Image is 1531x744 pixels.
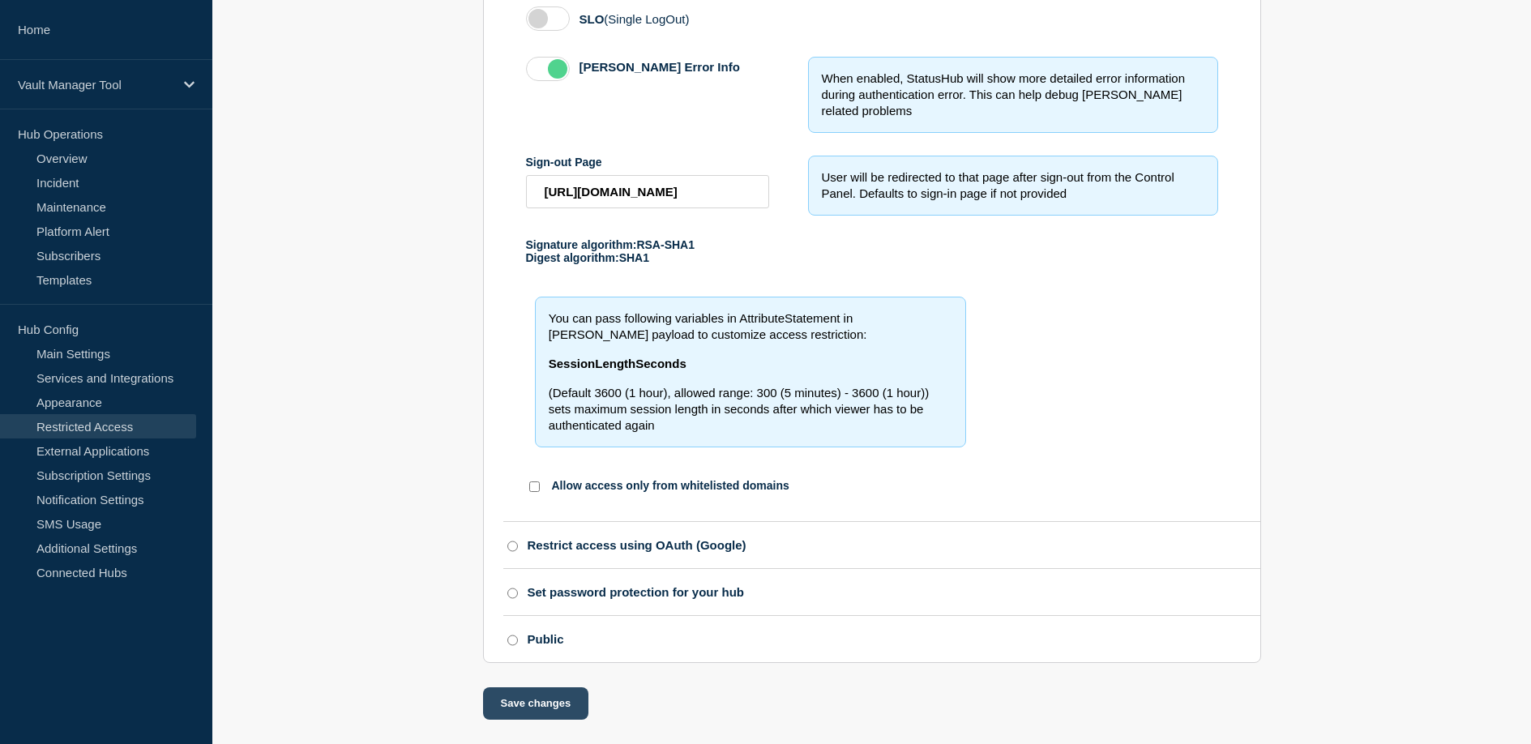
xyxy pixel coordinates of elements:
[528,632,564,646] div: Public
[529,481,540,492] input: Allow access only from whitelisted domains
[526,251,1218,264] p: Digest algorithm:
[18,78,173,92] p: Vault Manager Tool
[483,687,589,720] button: Save changes
[526,238,1218,251] p: Signature algorithm:
[604,12,689,26] span: (Single LogOut)
[526,175,769,208] input: Sign-out Page
[549,356,952,372] p: SessionLengthSeconds
[507,635,518,646] input: Public
[507,541,518,552] input: Restrict access using OAuth (Google)
[507,588,518,599] input: Set password protection for your hub
[808,57,1218,133] div: When enabled, StatusHub will show more detailed error information during authentication error. Th...
[579,12,690,26] label: SLO
[808,156,1218,216] div: User will be redirected to that page after sign-out from the Control Panel. Defaults to sign-in p...
[636,238,695,251] span: RSA-SHA1
[552,479,789,492] div: Allow access only from whitelisted domains
[526,156,769,169] div: Sign-out Page
[549,356,952,434] div: (Default 3600 (1 hour), allowed range: 300 (5 minutes) - 3600 (1 hour)) sets maximum session leng...
[528,538,746,552] div: Restrict access using OAuth (Google)
[535,297,966,447] div: You can pass following variables in AttributeStatement in [PERSON_NAME] payload to customize acce...
[579,60,740,81] label: [PERSON_NAME] Error Info
[619,251,649,264] span: SHA1
[528,585,745,599] div: Set password protection for your hub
